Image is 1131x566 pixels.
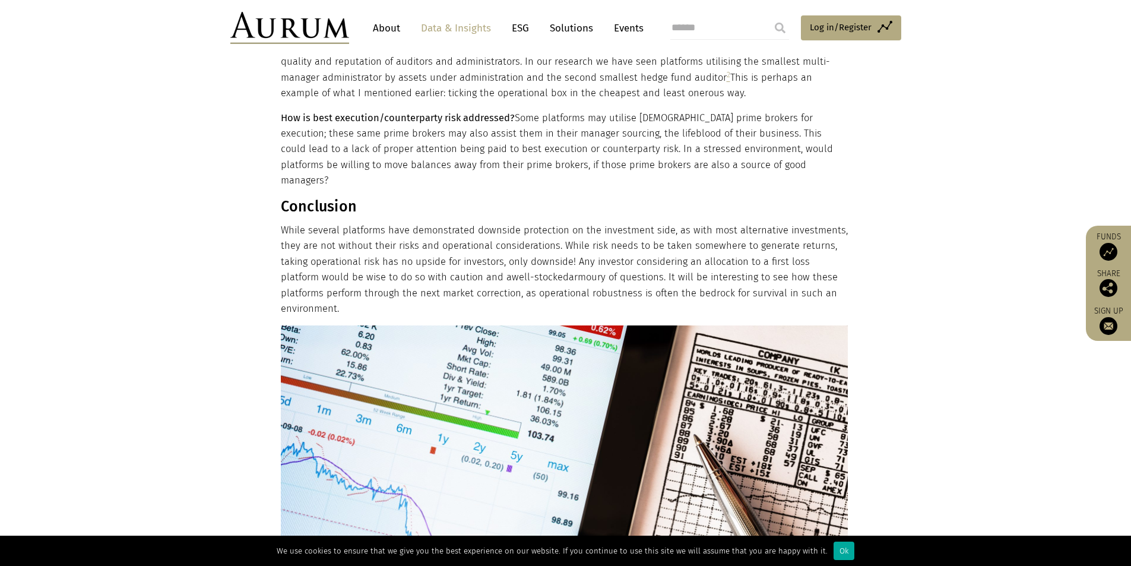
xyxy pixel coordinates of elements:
[1100,243,1117,261] img: Access Funds
[506,17,535,39] a: ESG
[608,17,644,39] a: Events
[512,271,569,283] span: well-stocked
[1100,317,1117,335] img: Sign up to our newsletter
[415,17,497,39] a: Data & Insights
[281,110,848,189] p: Some platforms may utilise [DEMOGRAPHIC_DATA] prime brokers for execution; these same prime broke...
[727,70,730,79] sup: 2
[230,12,349,44] img: Aurum
[281,198,848,216] h3: Conclusion
[281,39,848,102] p: Special attention should be paid to the platform’s service providers, especially the quality and ...
[834,542,854,560] div: Ok
[544,17,599,39] a: Solutions
[281,112,515,124] strong: How is best execution/counterparty risk addressed?
[367,17,406,39] a: About
[727,72,730,83] a: 2
[1092,270,1125,297] div: Share
[281,223,848,317] p: While several platforms have demonstrated downside protection on the investment side, as with mos...
[1100,279,1117,297] img: Share this post
[1092,306,1125,335] a: Sign up
[810,20,872,34] span: Log in/Register
[1092,232,1125,261] a: Funds
[801,15,901,40] a: Log in/Register
[768,16,792,40] input: Submit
